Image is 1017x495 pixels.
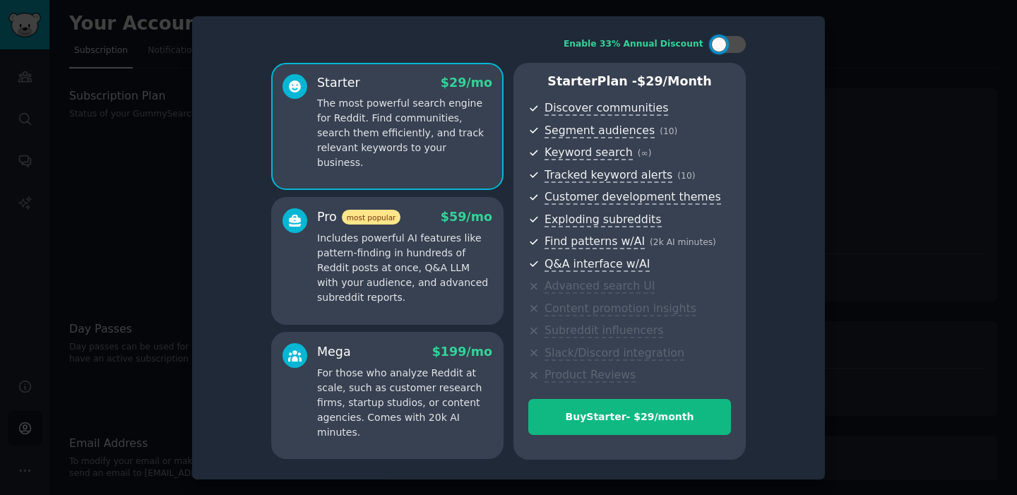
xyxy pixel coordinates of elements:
div: Enable 33% Annual Discount [564,38,703,51]
span: Keyword search [545,145,633,160]
div: Mega [317,343,351,361]
span: Product Reviews [545,368,636,383]
div: Buy Starter - $ 29 /month [529,410,730,424]
span: Advanced search UI [545,279,655,294]
span: ( 10 ) [660,126,677,136]
span: Content promotion insights [545,302,696,316]
span: Slack/Discord integration [545,346,684,361]
p: Starter Plan - [528,73,731,90]
span: $ 59 /mo [441,210,492,224]
span: ( 10 ) [677,171,695,181]
span: ( 2k AI minutes ) [650,237,716,247]
span: $ 29 /month [637,74,712,88]
span: Discover communities [545,101,668,116]
span: Tracked keyword alerts [545,168,672,183]
button: BuyStarter- $29/month [528,399,731,435]
span: ( ∞ ) [638,148,652,158]
span: Subreddit influencers [545,323,663,338]
span: Exploding subreddits [545,213,661,227]
div: Pro [317,208,400,226]
span: $ 29 /mo [441,76,492,90]
span: Find patterns w/AI [545,234,645,249]
span: Q&A interface w/AI [545,257,650,272]
div: Starter [317,74,360,92]
span: Customer development themes [545,190,721,205]
p: The most powerful search engine for Reddit. Find communities, search them efficiently, and track ... [317,96,492,170]
p: For those who analyze Reddit at scale, such as customer research firms, startup studios, or conte... [317,366,492,440]
span: most popular [342,210,401,225]
span: $ 199 /mo [432,345,492,359]
span: Segment audiences [545,124,655,138]
p: Includes powerful AI features like pattern-finding in hundreds of Reddit posts at once, Q&A LLM w... [317,231,492,305]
